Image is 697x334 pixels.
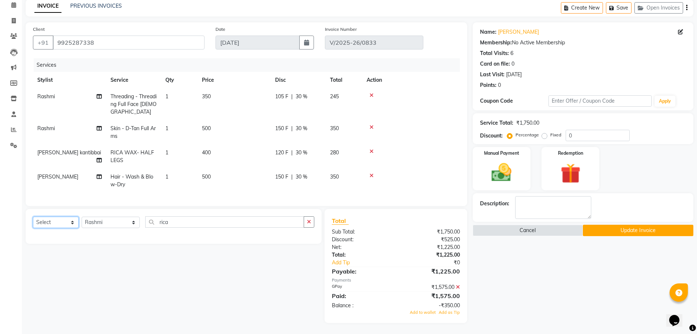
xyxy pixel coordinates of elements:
[480,119,513,127] div: Service Total:
[480,71,505,78] div: Last Visit:
[326,72,362,88] th: Total
[554,161,587,186] img: _gift.svg
[216,26,225,33] label: Date
[202,93,211,100] span: 350
[511,60,514,68] div: 0
[37,173,78,180] span: [PERSON_NAME]
[275,149,288,157] span: 120 F
[275,93,288,100] span: 105 F
[480,81,496,89] div: Points:
[202,149,211,156] span: 400
[550,132,561,138] label: Fixed
[296,93,307,100] span: 30 %
[326,259,407,267] a: Add Tip
[332,217,349,225] span: Total
[410,310,436,315] span: Add to wallet
[396,243,465,251] div: ₹1,225.00
[106,72,161,88] th: Service
[161,72,198,88] th: Qty
[110,173,153,188] span: Hair - Wash & Blow-Dry
[198,72,271,88] th: Price
[480,200,509,208] div: Description:
[296,125,307,132] span: 30 %
[326,283,396,291] div: GPay
[480,60,510,68] div: Card on file:
[165,149,168,156] span: 1
[408,259,465,267] div: ₹0
[275,173,288,181] span: 150 F
[606,2,632,14] button: Save
[326,236,396,243] div: Discount:
[326,251,396,259] div: Total:
[291,173,293,181] span: |
[70,3,122,9] a: PREVIOUS INVOICES
[165,93,168,100] span: 1
[498,28,539,36] a: [PERSON_NAME]
[326,228,396,236] div: Sub Total:
[480,97,549,105] div: Coupon Code
[326,267,396,276] div: Payable:
[330,149,339,156] span: 280
[33,26,45,33] label: Client
[396,291,465,300] div: ₹1,575.00
[655,96,675,107] button: Apply
[396,228,465,236] div: ₹1,750.00
[498,81,501,89] div: 0
[326,291,396,300] div: Paid:
[583,225,693,236] button: Update Invoice
[510,49,513,57] div: 6
[473,225,583,236] button: Cancel
[37,93,55,100] span: Rashmi
[330,125,339,132] span: 350
[485,161,518,184] img: _cash.svg
[506,71,522,78] div: [DATE]
[516,119,539,127] div: ₹1,750.00
[291,125,293,132] span: |
[484,150,519,157] label: Manual Payment
[165,173,168,180] span: 1
[558,150,583,157] label: Redemption
[202,125,211,132] span: 500
[110,125,156,139] span: Skin - D-Tan Full Arms
[33,72,106,88] th: Stylist
[396,251,465,259] div: ₹1,225.00
[110,93,157,115] span: Threading - Threading Full Face [DEMOGRAPHIC_DATA]
[271,72,326,88] th: Disc
[396,302,465,309] div: -₹350.00
[362,72,460,88] th: Action
[666,305,690,327] iframe: chat widget
[480,39,512,47] div: Membership:
[330,173,339,180] span: 350
[37,149,101,156] span: [PERSON_NAME] kantibbai
[480,39,686,47] div: No Active Membership
[326,302,396,309] div: Balance :
[396,267,465,276] div: ₹1,225.00
[480,49,509,57] div: Total Visits:
[296,173,307,181] span: 30 %
[110,149,154,164] span: RICA WAX- HALF LEGS
[326,243,396,251] div: Net:
[325,26,357,33] label: Invoice Number
[330,93,339,100] span: 245
[396,283,465,291] div: ₹1,575.00
[145,216,304,228] input: Search
[275,125,288,132] span: 150 F
[480,28,496,36] div: Name:
[37,125,55,132] span: Rashmi
[561,2,603,14] button: Create New
[634,2,683,14] button: Open Invoices
[548,95,652,107] input: Enter Offer / Coupon Code
[516,132,539,138] label: Percentage
[396,236,465,243] div: ₹525.00
[53,36,205,49] input: Search by Name/Mobile/Email/Code
[291,149,293,157] span: |
[296,149,307,157] span: 30 %
[332,277,460,283] div: Payments
[439,310,460,315] span: Add as Tip
[291,93,293,100] span: |
[165,125,168,132] span: 1
[480,132,503,140] div: Discount:
[33,36,53,49] button: +91
[34,58,465,72] div: Services
[202,173,211,180] span: 500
